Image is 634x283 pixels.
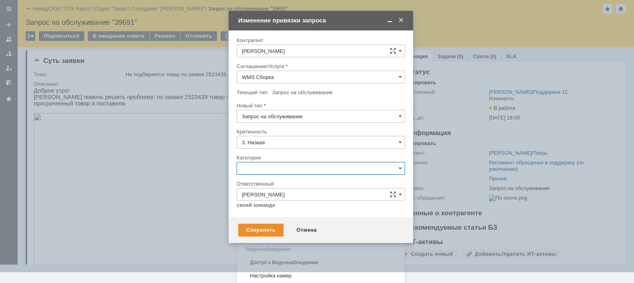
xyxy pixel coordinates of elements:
div: Категория [237,155,403,160]
div: Контрагент [237,38,403,43]
div: Соглашение/Услуга [237,64,403,69]
span: Свернуть (Ctrl + M) [386,17,394,24]
span: Сложная форма [390,48,396,54]
div: Критичность [237,129,403,134]
label: Текущий тип: [237,89,268,95]
span: Сложная форма [390,191,396,198]
span: Запрос на обслуживание [272,89,333,95]
span: Настройка камер [242,273,400,279]
a: своей команде [237,202,275,208]
div: Изменение привязки запроса [238,17,405,24]
div: Новый тип [237,103,403,108]
span: Закрыть [397,17,405,24]
div: Ответственный [237,181,403,186]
